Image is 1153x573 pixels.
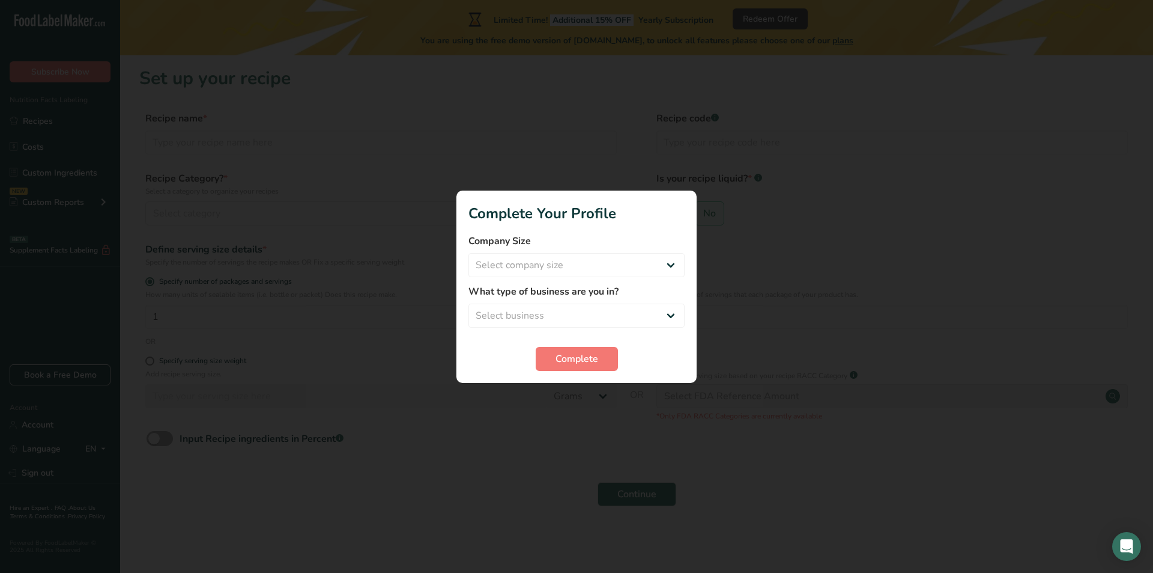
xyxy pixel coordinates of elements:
label: Company Size [468,234,685,248]
h1: Complete Your Profile [468,203,685,224]
div: Open Intercom Messenger [1112,532,1141,561]
span: Complete [555,352,598,366]
button: Complete [536,347,618,371]
label: What type of business are you in? [468,284,685,299]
